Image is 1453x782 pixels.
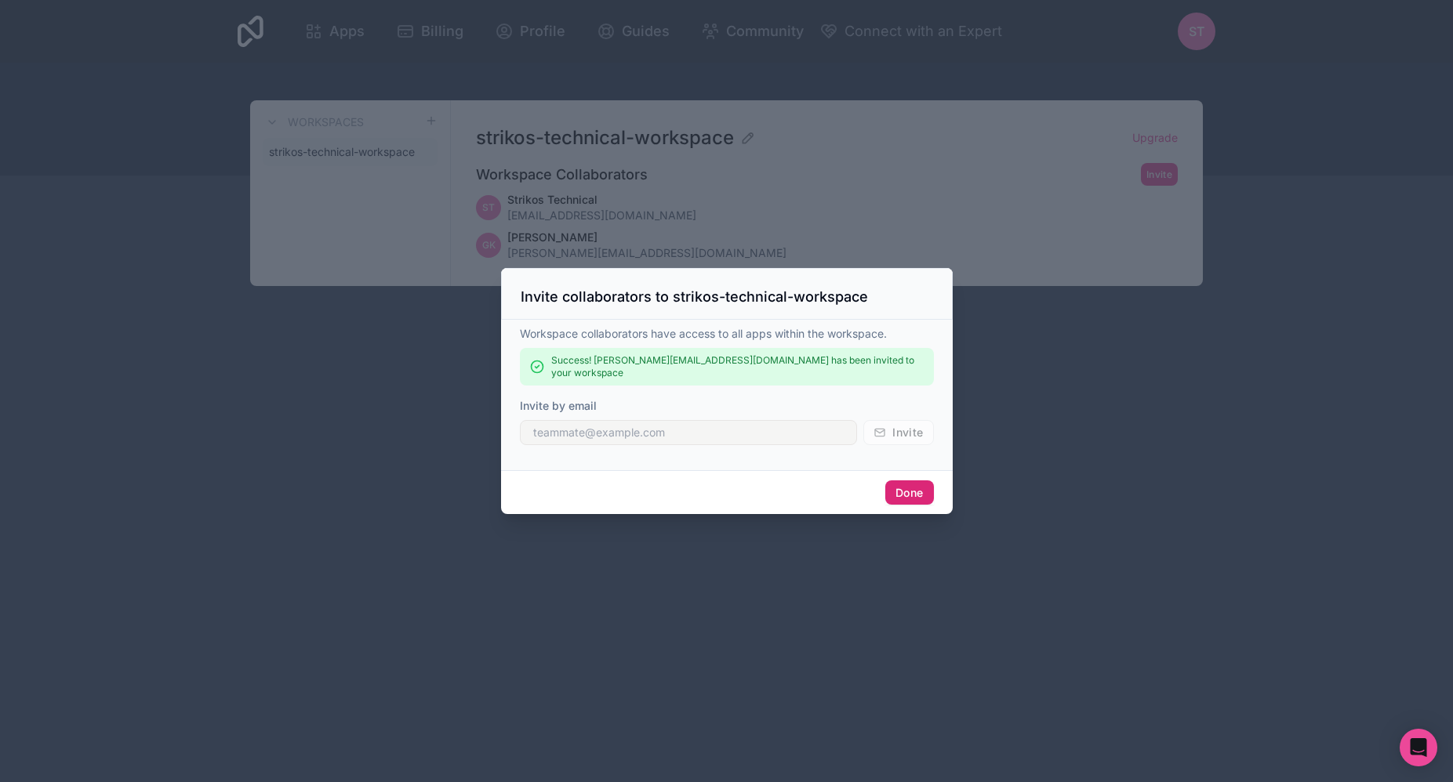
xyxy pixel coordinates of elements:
[520,326,934,342] p: Workspace collaborators have access to all apps within the workspace.
[1400,729,1437,766] div: Open Intercom Messenger
[520,420,858,445] input: teammate@example.com
[551,354,924,379] p: Success! [PERSON_NAME][EMAIL_ADDRESS][DOMAIN_NAME] has been invited to your workspace
[885,480,933,505] button: Done
[520,398,597,414] label: Invite by email
[521,288,868,306] h3: Invite collaborators to strikos-technical-workspace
